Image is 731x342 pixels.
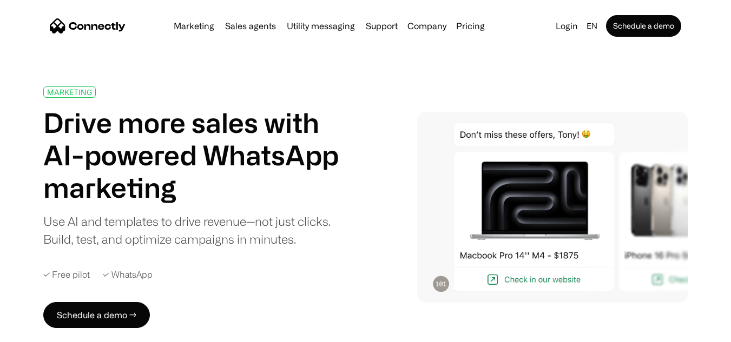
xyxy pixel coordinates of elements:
[43,302,150,328] a: Schedule a demo →
[404,18,450,33] div: Company
[43,212,361,248] div: Use AI and templates to drive revenue—not just clicks. Build, test, and optimize campaigns in min...
[587,18,597,33] div: en
[551,18,582,33] a: Login
[22,323,65,338] ul: Language list
[169,22,219,30] a: Marketing
[582,18,604,33] div: en
[11,322,65,338] aside: Language selected: English
[103,270,153,280] div: ✓ WhatsApp
[43,106,361,204] h1: Drive more sales with AI-powered WhatsApp marketing
[606,15,681,37] a: Schedule a demo
[361,22,402,30] a: Support
[452,22,489,30] a: Pricing
[47,88,92,96] div: MARKETING
[43,270,90,280] div: ✓ Free pilot
[50,18,126,34] a: home
[407,18,446,33] div: Company
[221,22,280,30] a: Sales agents
[282,22,359,30] a: Utility messaging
